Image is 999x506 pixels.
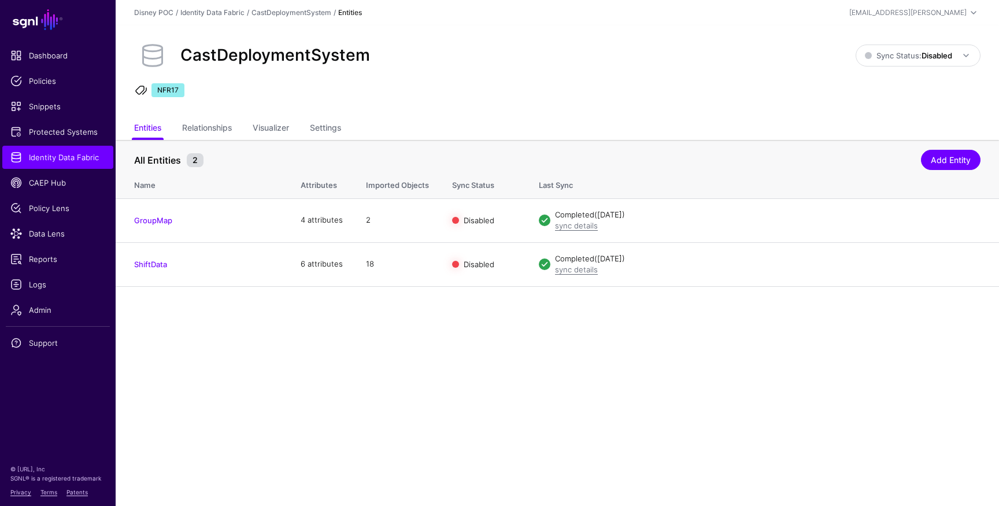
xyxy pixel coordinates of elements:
span: Policy Lens [10,202,105,214]
small: 2 [187,153,203,167]
span: NFR17 [151,83,184,97]
td: 4 attributes [289,198,354,242]
a: Add Entity [921,150,980,170]
span: Data Lens [10,228,105,239]
span: Identity Data Fabric [10,152,105,163]
span: All Entities [131,153,184,167]
p: SGNL® is a registered trademark [10,474,105,483]
a: Identity Data Fabric [2,146,113,169]
div: [EMAIL_ADDRESS][PERSON_NAME] [849,8,967,18]
div: / [173,8,180,18]
td: 6 attributes [289,242,354,286]
td: 2 [354,198,441,242]
p: © [URL], Inc [10,464,105,474]
td: 18 [354,242,441,286]
span: Admin [10,304,105,316]
a: Disney POC [134,8,173,17]
a: Privacy [10,489,31,496]
span: CAEP Hub [10,177,105,189]
span: Disabled [464,216,494,225]
a: Policy Lens [2,197,113,220]
span: Logs [10,279,105,290]
a: Terms [40,489,57,496]
span: Support [10,337,105,349]
span: Reports [10,253,105,265]
span: Sync Status: [865,51,952,60]
a: GroupMap [134,216,172,225]
th: Last Sync [527,168,999,198]
div: / [245,8,251,18]
span: Disabled [464,260,494,269]
div: / [331,8,338,18]
a: Admin [2,298,113,322]
th: Sync Status [441,168,527,198]
a: SGNL [7,7,109,32]
a: Patents [66,489,88,496]
span: Snippets [10,101,105,112]
a: Identity Data Fabric [180,8,245,17]
span: Policies [10,75,105,87]
a: sync details [555,221,598,230]
a: Snippets [2,95,113,118]
a: CastDeploymentSystem [251,8,331,17]
a: sync details [555,265,598,274]
a: Settings [310,118,341,140]
th: Name [116,168,289,198]
a: Relationships [182,118,232,140]
a: Visualizer [253,118,289,140]
a: Protected Systems [2,120,113,143]
div: Completed ([DATE]) [555,253,980,265]
span: Protected Systems [10,126,105,138]
a: Reports [2,248,113,271]
div: Completed ([DATE]) [555,209,980,221]
a: Logs [2,273,113,296]
th: Imported Objects [354,168,441,198]
a: CAEP Hub [2,171,113,194]
a: Policies [2,69,113,93]
th: Attributes [289,168,354,198]
a: Dashboard [2,44,113,67]
strong: Disabled [922,51,952,60]
a: ShiftData [134,260,167,269]
a: Data Lens [2,222,113,245]
h2: CastDeploymentSystem [180,46,370,65]
span: Dashboard [10,50,105,61]
a: Entities [134,118,161,140]
strong: Entities [338,8,362,17]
